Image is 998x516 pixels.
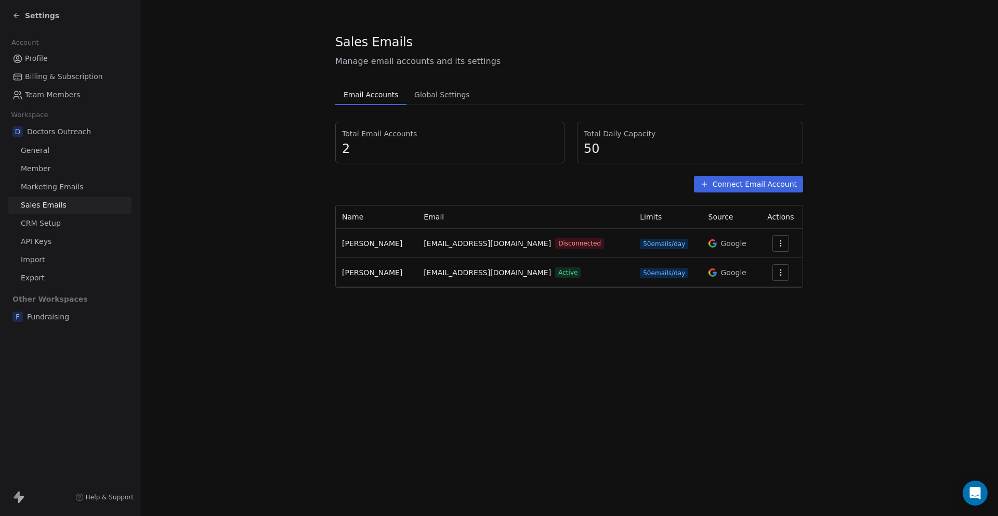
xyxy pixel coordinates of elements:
[424,238,551,249] span: [EMAIL_ADDRESS][DOMAIN_NAME]
[640,213,662,221] span: Limits
[335,55,803,68] span: Manage email accounts and its settings
[12,10,59,21] a: Settings
[8,233,132,250] a: API Keys
[342,268,402,277] span: [PERSON_NAME]
[21,145,49,156] span: General
[75,493,134,501] a: Help & Support
[342,141,558,157] span: 2
[339,87,402,102] span: Email Accounts
[8,50,132,67] a: Profile
[86,493,134,501] span: Help & Support
[721,267,746,278] span: Google
[21,200,67,211] span: Sales Emails
[640,268,688,278] span: 50 emails/day
[721,238,746,249] span: Google
[8,178,132,196] a: Marketing Emails
[8,160,132,177] a: Member
[640,239,688,249] span: 50 emails/day
[342,128,558,139] span: Total Email Accounts
[8,142,132,159] a: General
[410,87,474,102] span: Global Settings
[424,213,444,221] span: Email
[21,273,45,283] span: Export
[21,254,45,265] span: Import
[27,126,91,137] span: Doctors Outreach
[424,267,551,278] span: [EMAIL_ADDRESS][DOMAIN_NAME]
[694,176,803,192] button: Connect Email Account
[708,213,733,221] span: Source
[21,163,51,174] span: Member
[21,218,61,229] span: CRM Setup
[555,267,581,278] span: Active
[8,291,92,307] span: Other Workspaces
[767,213,794,221] span: Actions
[335,34,413,50] span: Sales Emails
[342,239,402,248] span: [PERSON_NAME]
[584,128,796,139] span: Total Daily Capacity
[8,197,132,214] a: Sales Emails
[8,86,132,104] a: Team Members
[963,481,988,506] div: Open Intercom Messenger
[27,312,69,322] span: Fundraising
[7,107,52,123] span: Workspace
[25,89,80,100] span: Team Members
[25,71,103,82] span: Billing & Subscription
[555,238,604,249] span: Disconnected
[8,251,132,268] a: Import
[8,215,132,232] a: CRM Setup
[8,68,132,85] a: Billing & Subscription
[25,10,59,21] span: Settings
[342,213,363,221] span: Name
[21,236,51,247] span: API Keys
[7,35,43,50] span: Account
[25,53,48,64] span: Profile
[21,182,83,192] span: Marketing Emails
[12,126,23,137] span: D
[8,269,132,287] a: Export
[584,141,796,157] span: 50
[12,312,23,322] span: F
